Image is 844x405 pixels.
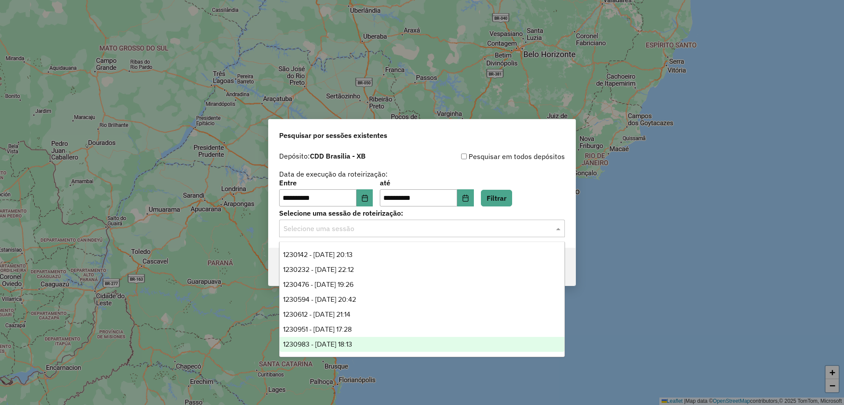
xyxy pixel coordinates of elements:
[283,340,352,348] span: 1230983 - [DATE] 18:13
[279,169,388,179] label: Data de execução da roteirização:
[279,130,387,141] span: Pesquisar por sessões existentes
[422,151,565,162] div: Pesquisar em todos depósitos
[279,151,366,161] label: Depósito:
[283,251,353,258] span: 1230142 - [DATE] 20:13
[481,190,512,206] button: Filtrar
[283,311,350,318] span: 1230612 - [DATE] 21:14
[279,242,565,357] ng-dropdown-panel: Options list
[310,152,366,160] strong: CDD Brasilia - XB
[283,266,354,273] span: 1230232 - [DATE] 22:12
[283,281,353,288] span: 1230476 - [DATE] 19:26
[283,296,356,303] span: 1230594 - [DATE] 20:42
[357,189,373,207] button: Choose Date
[457,189,474,207] button: Choose Date
[283,325,352,333] span: 1230951 - [DATE] 17:28
[279,208,565,218] label: Selecione uma sessão de roteirização:
[279,177,373,188] label: Entre
[380,177,473,188] label: até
